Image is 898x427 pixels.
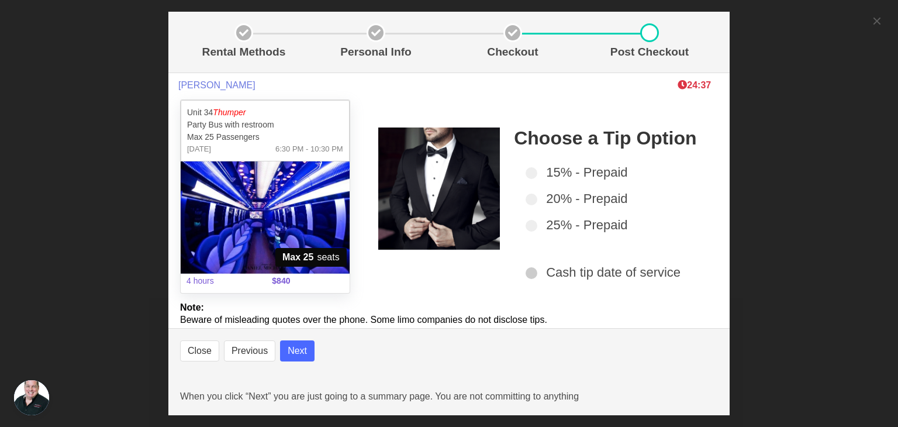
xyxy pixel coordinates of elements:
p: Checkout [449,44,576,61]
img: 34%2002.jpg [181,161,350,274]
img: sidebar-img1.png [378,128,500,250]
p: Post Checkout [586,44,713,61]
span: [PERSON_NAME] [178,80,255,91]
label: 15% - Prepaid [526,163,704,182]
p: Unit 34 [187,106,343,119]
p: Rental Methods [185,44,303,61]
button: Next [280,340,315,361]
label: 25% - Prepaid [526,215,704,235]
h2: Choose a Tip Option [514,128,704,149]
em: Thumper [213,108,246,117]
button: Close [180,340,219,361]
h2: Note: [180,302,718,313]
p: Party Bus with restroom [187,119,343,131]
span: 4 hours [179,268,265,294]
p: Personal Info [312,44,440,61]
p: When you click “Next” you are just going to a summary page. You are not committing to anything [180,390,718,404]
span: [DATE] [187,143,211,155]
div: Open chat [14,380,49,415]
button: Previous [224,340,275,361]
p: Max 25 Passengers [187,131,343,143]
span: The clock is ticking ⁠— this timer shows how long we'll hold this limo during checkout. If time r... [678,80,711,90]
label: 20% - Prepaid [526,189,704,208]
span: seats [275,248,347,267]
p: Beware of misleading quotes over the phone. Some limo companies do not disclose tips. [180,313,718,327]
label: Cash tip date of service [526,263,704,282]
b: 24:37 [678,80,711,90]
strong: Max 25 [282,250,313,264]
span: 6:30 PM - 10:30 PM [275,143,343,155]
